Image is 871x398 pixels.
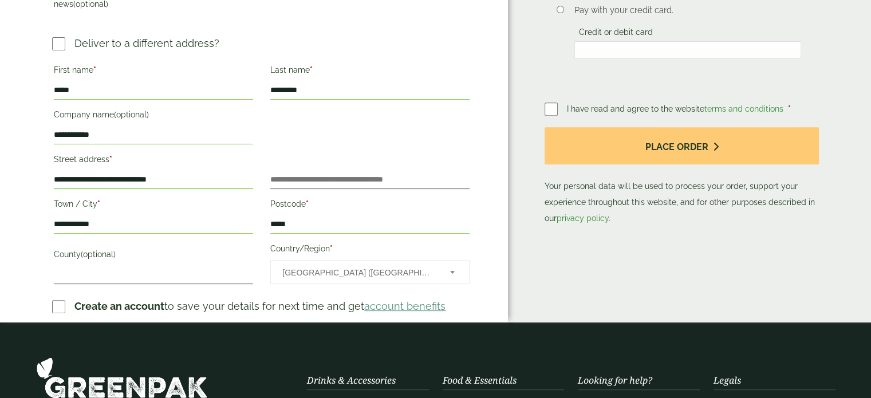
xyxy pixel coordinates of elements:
iframe: Secure card payment input frame [578,45,798,55]
label: Street address [54,151,253,171]
p: Deliver to a different address? [74,36,219,51]
span: I have read and agree to the website [567,104,786,113]
abbr: required [310,65,313,74]
label: Country/Region [270,241,470,260]
span: United Kingdom (UK) [282,261,435,285]
a: account benefits [364,300,446,312]
label: Town / City [54,196,253,215]
abbr: required [93,65,96,74]
span: (optional) [114,110,149,119]
p: Pay with your credit card. [574,4,801,17]
span: (optional) [81,250,116,259]
label: Postcode [270,196,470,215]
label: First name [54,62,253,81]
strong: Create an account [74,300,164,312]
abbr: required [306,199,309,208]
abbr: required [97,199,100,208]
label: County [54,246,253,266]
span: Country/Region [270,260,470,284]
label: Credit or debit card [574,27,657,40]
p: to save your details for next time and get [74,298,446,314]
abbr: required [109,155,112,164]
abbr: required [330,244,333,253]
label: Company name [54,107,253,126]
p: Your personal data will be used to process your order, support your experience throughout this we... [545,127,819,226]
a: privacy policy [557,214,609,223]
abbr: required [788,104,791,113]
a: terms and conditions [704,104,783,113]
label: Last name [270,62,470,81]
button: Place order [545,127,819,164]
